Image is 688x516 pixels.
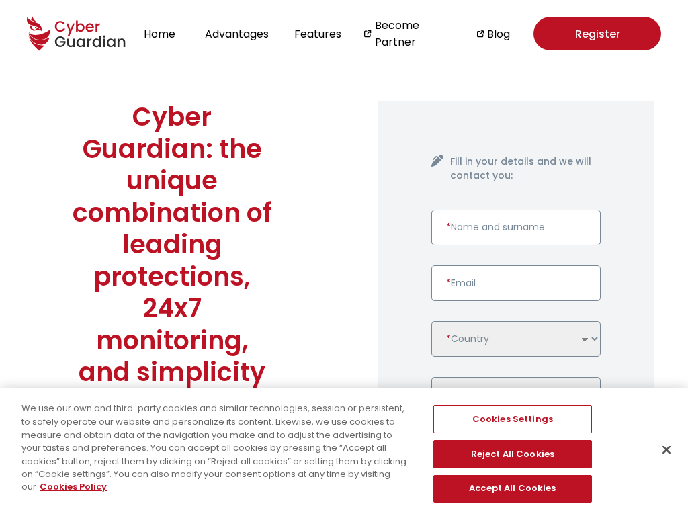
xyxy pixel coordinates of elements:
[375,17,450,50] a: Become Partner
[201,25,273,43] button: Advantages
[533,17,661,50] a: Register
[40,480,107,493] a: More information about your privacy, opens in a new tab
[487,26,507,42] a: Blog
[67,101,277,388] h1: Cyber Guardian: the unique combination of leading protections, 24x7 monitoring, and simplicity
[290,25,345,43] button: Features
[433,474,592,503] button: Accept All Cookies
[450,155,601,183] h4: Fill in your details and we will contact you:
[433,440,592,468] button: Reject All Cookies
[140,25,179,43] button: Home
[652,435,681,465] button: Close
[21,402,413,494] div: We use our own and third-party cookies and similar technologies, session or persistent, to safely...
[433,405,592,433] button: Cookies Settings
